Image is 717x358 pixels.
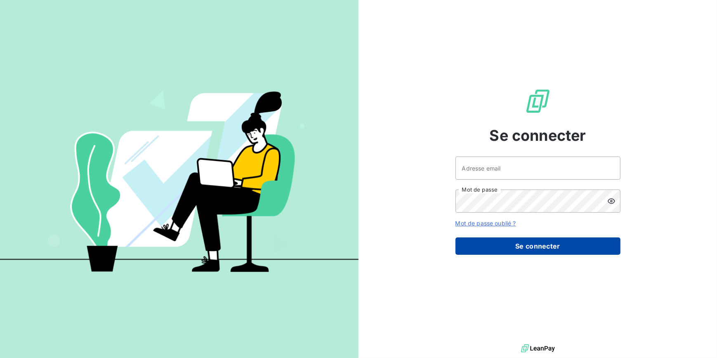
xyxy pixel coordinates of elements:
[455,220,516,227] a: Mot de passe oublié ?
[455,156,620,180] input: placeholder
[490,124,586,147] span: Se connecter
[525,88,551,114] img: Logo LeanPay
[455,237,620,255] button: Se connecter
[521,342,555,355] img: logo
